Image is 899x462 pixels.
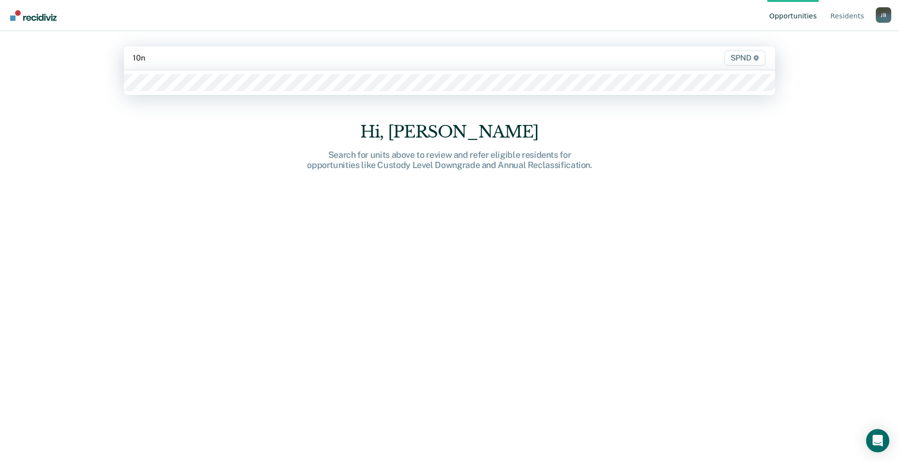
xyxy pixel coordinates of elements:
div: J B [876,7,891,23]
div: Hi, [PERSON_NAME] [295,122,605,142]
span: SPND [724,50,765,66]
div: Open Intercom Messenger [866,429,889,452]
img: Recidiviz [10,10,57,21]
button: Profile dropdown button [876,7,891,23]
div: Search for units above to review and refer eligible residents for opportunities like Custody Leve... [295,150,605,170]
